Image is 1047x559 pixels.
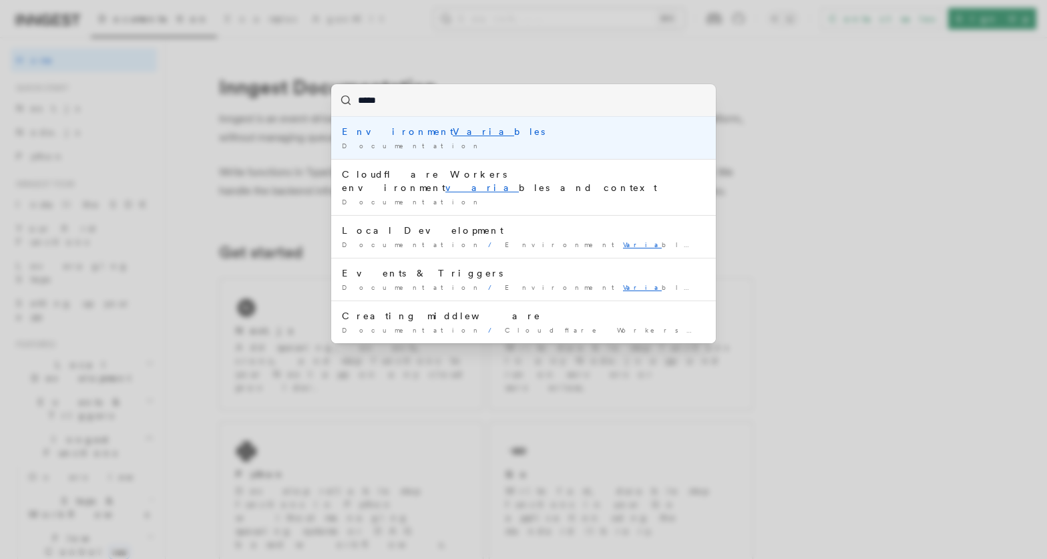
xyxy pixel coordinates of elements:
span: Documentation [342,198,483,206]
span: / [488,326,499,334]
span: Cloudflare Workers environment bles and context [505,326,1040,334]
span: Documentation [342,142,483,150]
span: Documentation [342,326,483,334]
span: Documentation [342,283,483,291]
div: Environment bles [342,125,705,138]
mark: varia [445,182,519,193]
span: Documentation [342,240,483,248]
div: Creating middleware [342,309,705,323]
mark: Varia [453,126,514,137]
mark: Varia [623,240,662,248]
mark: Varia [623,283,662,291]
span: / [488,240,499,248]
div: Cloudflare Workers environment bles and context [342,168,705,194]
div: Events & Triggers [342,266,705,280]
span: Environment bles [505,240,708,248]
div: Local Development [342,224,705,237]
span: / [488,283,499,291]
span: Environment bles [505,283,708,291]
